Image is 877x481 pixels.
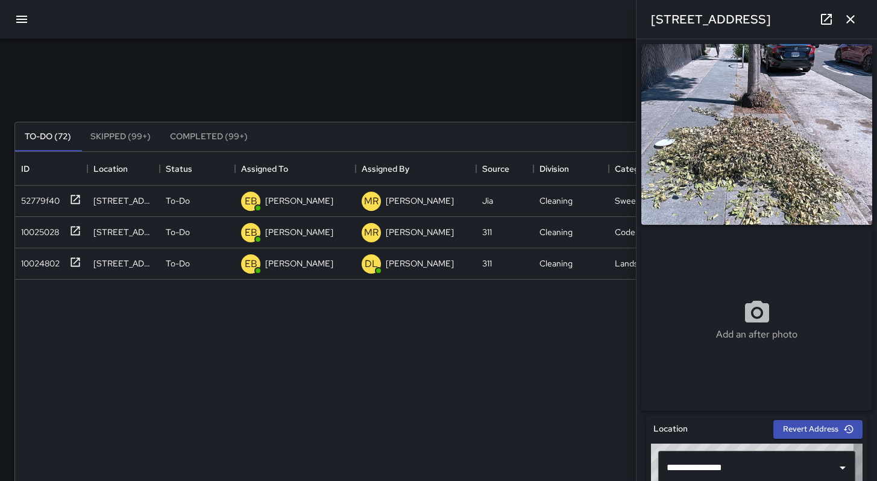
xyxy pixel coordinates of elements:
p: [PERSON_NAME] [265,226,333,238]
div: Sweep [615,195,641,207]
div: Division [533,152,609,186]
div: Assigned To [235,152,356,186]
p: To-Do [166,226,190,238]
p: DL [365,257,378,271]
div: Status [166,152,192,186]
div: Cleaning [539,257,573,269]
div: Landscaping [615,257,662,269]
p: To-Do [166,257,190,269]
div: ID [15,152,87,186]
div: Cleaning [539,226,573,238]
div: 311 [482,257,492,269]
p: EB [245,257,257,271]
div: 311 [482,226,492,238]
p: EB [245,194,257,209]
p: MR [364,194,379,209]
p: [PERSON_NAME] [386,195,454,207]
div: Code Brown [615,226,661,238]
div: Division [539,152,569,186]
div: 405 10th Street [93,257,154,269]
div: Status [160,152,235,186]
p: [PERSON_NAME] [265,257,333,269]
div: Source [482,152,509,186]
p: MR [364,225,379,240]
div: ID [21,152,30,186]
div: 10025028 [16,221,59,238]
div: Assigned By [356,152,476,186]
div: Location [87,152,160,186]
p: EB [245,225,257,240]
div: 167 11th Street [93,195,154,207]
p: To-Do [166,195,190,207]
div: Category [615,152,651,186]
button: Skipped (99+) [81,122,160,151]
p: [PERSON_NAME] [265,195,333,207]
div: 52779f40 [16,190,60,207]
div: Assigned By [362,152,409,186]
p: [PERSON_NAME] [386,257,454,269]
button: To-Do (72) [15,122,81,151]
div: Assigned To [241,152,288,186]
div: 298 11th Street [93,226,154,238]
div: Location [93,152,128,186]
p: [PERSON_NAME] [386,226,454,238]
div: 10024802 [16,253,60,269]
div: Cleaning [539,195,573,207]
button: Completed (99+) [160,122,257,151]
div: Jia [482,195,493,207]
div: Source [476,152,533,186]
